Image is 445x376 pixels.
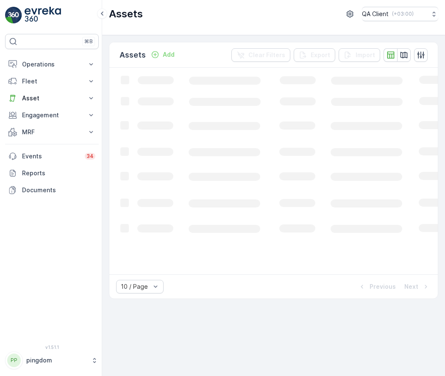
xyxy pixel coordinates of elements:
[362,10,389,18] p: QA Client
[356,51,375,59] p: Import
[5,107,99,124] button: Engagement
[120,49,146,61] p: Assets
[26,356,87,365] p: pingdom
[109,7,143,21] p: Assets
[5,90,99,107] button: Asset
[370,282,396,291] p: Previous
[248,51,285,59] p: Clear Filters
[84,38,93,45] p: ⌘B
[7,354,21,367] div: PP
[404,282,418,291] p: Next
[5,7,22,24] img: logo
[22,60,82,69] p: Operations
[339,48,380,62] button: Import
[163,50,175,59] p: Add
[22,169,95,177] p: Reports
[22,186,95,194] p: Documents
[294,48,335,62] button: Export
[5,148,99,165] a: Events34
[25,7,61,24] img: logo_light-DOdMpM7g.png
[231,48,290,62] button: Clear Filters
[5,345,99,350] span: v 1.51.1
[5,351,99,369] button: PPpingdom
[5,73,99,90] button: Fleet
[22,111,82,119] p: Engagement
[5,124,99,141] button: MRF
[392,11,414,17] p: ( +03:00 )
[5,182,99,199] a: Documents
[5,56,99,73] button: Operations
[5,165,99,182] a: Reports
[22,77,82,86] p: Fleet
[362,7,438,21] button: QA Client(+03:00)
[86,153,94,160] p: 34
[22,152,80,160] p: Events
[357,282,397,292] button: Previous
[403,282,431,292] button: Next
[22,94,82,102] p: Asset
[311,51,330,59] p: Export
[22,128,82,136] p: MRF
[147,50,178,60] button: Add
